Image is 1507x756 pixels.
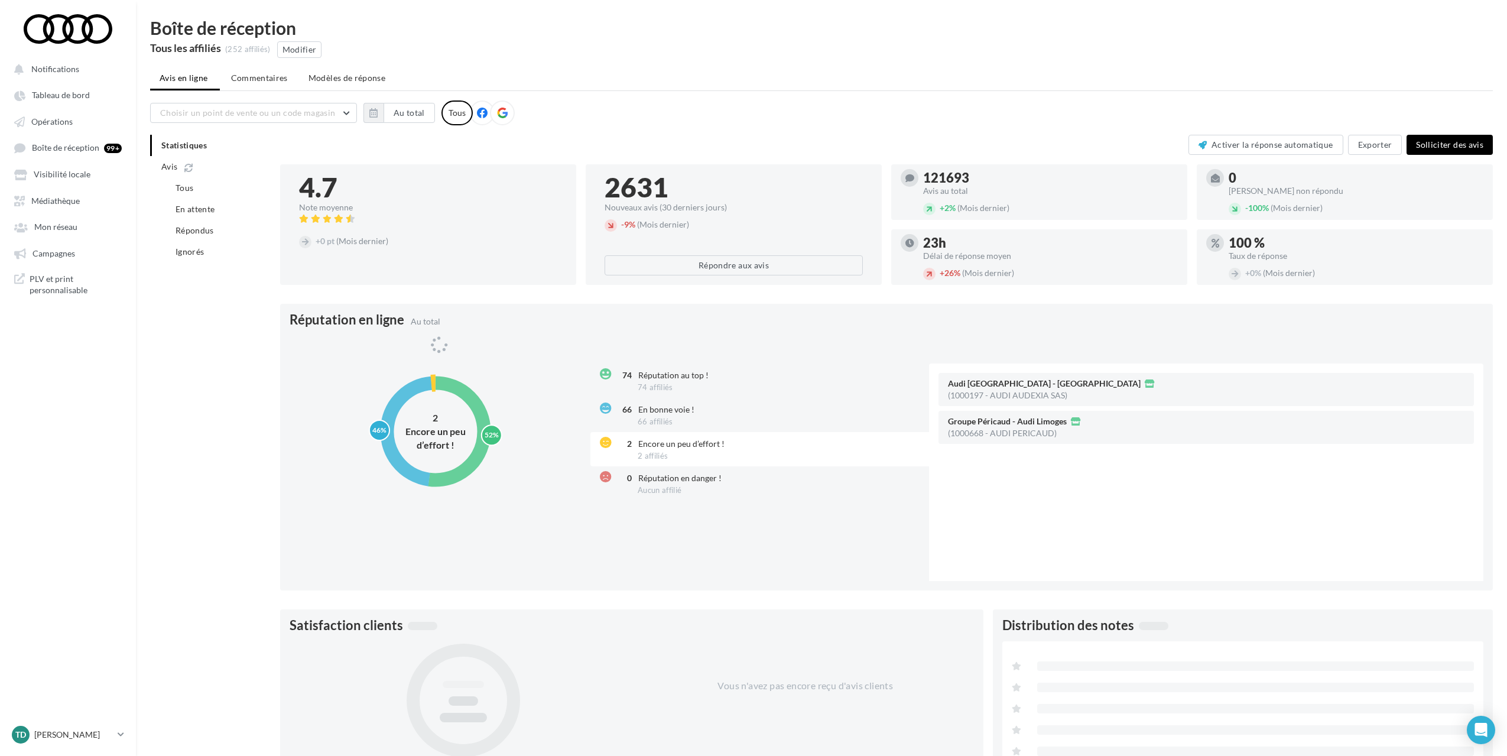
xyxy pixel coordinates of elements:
span: Médiathèque [31,196,80,206]
button: Modifier [277,41,322,58]
button: Activer la réponse automatique [1188,135,1343,155]
span: Encore un peu d’effort ! [638,439,725,449]
button: Au total [363,103,435,123]
div: Note moyenne [299,203,557,212]
span: Opérations [31,116,73,126]
span: + [940,203,944,213]
div: (1000197 - AUDI AUDEXIA SAS) [948,391,1067,400]
div: Encore un peu d’effort ! [400,424,471,452]
span: + [1245,268,1250,278]
div: [PERSON_NAME] non répondu [1229,187,1483,195]
button: Exporter [1348,135,1402,155]
div: (1000668 - AUDI PERICAUD) [948,429,1057,437]
div: 2 [400,411,471,425]
span: Mon réseau [34,222,77,232]
div: 99+ [104,144,122,153]
span: (Mois dernier) [336,236,388,246]
div: Vous n'avez pas encore reçu d'avis clients [636,660,974,712]
span: - [1245,203,1248,213]
a: Campagnes [7,242,129,264]
span: Audi [GEOGRAPHIC_DATA] - [GEOGRAPHIC_DATA] [948,379,1141,388]
div: Boîte de réception [150,19,1493,37]
div: Taux de réponse [1229,252,1483,260]
span: 100% [1245,203,1269,213]
a: Boîte de réception 99+ [7,137,129,158]
span: Réputation en ligne [290,313,404,326]
span: 0% [1245,268,1261,278]
a: Mon réseau [7,216,129,237]
span: En bonne voie ! [638,404,694,414]
span: En attente [176,204,215,214]
span: (Mois dernier) [1271,203,1323,213]
span: Avis [161,161,177,173]
div: 4.7 [299,174,557,201]
div: 2 [618,438,632,450]
a: Visibilité locale [7,163,129,184]
button: Répondre aux avis [605,255,863,275]
div: 0 [618,472,632,484]
div: 2631 [605,174,863,201]
span: Réputation en danger ! [638,473,722,483]
div: 0 [1229,171,1483,184]
button: Choisir un point de vente ou un code magasin [150,103,357,123]
span: Boîte de réception [32,143,99,153]
div: Tous les affiliés [150,43,221,53]
span: 66 affiliés [638,417,673,426]
button: Au total [384,103,435,123]
span: Ignorés [176,246,204,257]
span: 74 affiliés [638,382,673,392]
span: Visibilité locale [34,170,90,180]
span: 2% [940,203,956,213]
span: 26% [940,268,960,278]
span: + [316,236,320,246]
div: 121693 [923,171,1178,184]
div: Délai de réponse moyen [923,252,1178,260]
span: TD [15,729,26,741]
span: Campagnes [33,248,75,258]
span: 9% [621,219,635,229]
div: Nouveaux avis (30 derniers jours) [605,203,863,212]
a: PLV et print personnalisable [7,268,129,301]
div: 74 [618,369,632,381]
span: 2 affiliés [638,451,668,460]
a: Tableau de bord [7,84,129,105]
span: (Mois dernier) [957,203,1009,213]
span: Modèles de réponse [308,73,385,83]
span: Satisfaction clients [290,619,403,632]
span: 0 pt [316,236,334,246]
span: Groupe Péricaud - Audi Limoges [948,417,1067,426]
span: Distribution des notes [1002,619,1134,632]
span: Commentaires [231,73,288,83]
button: Notifications [7,58,124,79]
span: Choisir un point de vente ou un code magasin [160,108,335,118]
span: Au total [411,316,440,326]
span: Aucun affilié [638,485,681,495]
span: Tableau de bord [32,90,90,100]
div: Open Intercom Messenger [1467,716,1495,744]
div: (252 affiliés) [225,44,271,55]
span: + [940,268,944,278]
span: Répondus [176,225,214,235]
span: Réputation au top ! [638,370,709,380]
div: 23h [923,236,1178,249]
div: Tous [441,100,473,125]
span: PLV et print personnalisable [30,273,122,296]
a: Opérations [7,111,129,132]
span: (Mois dernier) [637,219,689,229]
text: 52% [484,430,498,439]
span: (Mois dernier) [962,268,1014,278]
p: [PERSON_NAME] [34,729,113,741]
span: - [621,219,624,229]
div: Avis au total [923,187,1178,195]
div: 100 % [1229,236,1483,249]
a: TD [PERSON_NAME] [9,723,126,746]
text: 46% [372,426,387,434]
div: 66 [618,404,632,416]
span: Notifications [31,64,79,74]
button: Solliciter des avis [1407,135,1493,155]
span: (Mois dernier) [1263,268,1315,278]
a: Médiathèque [7,190,129,211]
span: Tous [176,183,193,193]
